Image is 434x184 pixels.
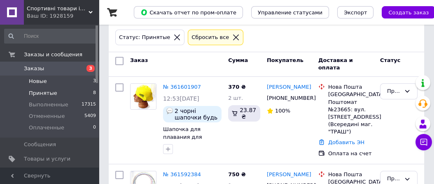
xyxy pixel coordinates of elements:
span: Статус [380,57,401,63]
div: Ваш ID: 1928159 [27,12,99,20]
span: Создать заказ [388,9,429,16]
span: Заказы и сообщения [24,51,82,58]
a: Добавить ЭН [328,139,364,145]
div: Принят [387,175,401,183]
span: Управление статусами [258,9,322,16]
span: 8 [93,90,96,97]
a: № 361601907 [163,84,201,90]
a: № 361592384 [163,171,201,177]
span: 5409 [84,113,96,120]
input: Поиск [4,29,97,44]
span: 2 шт. [228,95,243,101]
img: Фото товару [131,84,156,109]
span: Заказ [130,57,148,63]
span: Оплаченные [29,124,64,131]
span: Экспорт [344,9,367,16]
span: 3 [93,78,96,85]
span: Сообщения [24,141,56,148]
span: 100% [275,108,290,114]
div: Оплата на счет [328,150,373,157]
span: Выполненные [29,101,68,108]
div: Сбросить все [190,33,231,42]
div: [GEOGRAPHIC_DATA], Поштомат №23665: вул. [STREET_ADDRESS] (Всередині маг. "ТРАШ") [328,91,373,136]
div: Нова Пошта [328,171,373,178]
span: 12:53[DATE] [163,95,199,102]
span: 2 чорні шапочки будь ласка. [175,108,218,121]
span: Заказы [24,65,44,72]
div: Нова Пошта [328,83,373,91]
img: :speech_balloon: [166,108,173,114]
span: Товары и услуги [24,155,70,163]
button: Управление статусами [251,6,329,18]
span: Доставка и оплата [318,57,353,71]
button: Экспорт [337,6,373,18]
span: Скачать отчет по пром-оплате [140,9,236,16]
span: Покупатель [267,57,303,63]
span: Спортивні товари інтернет-магазин Ритм [27,5,89,12]
span: Отмененные [29,113,65,120]
a: [PERSON_NAME] [267,171,311,179]
a: Фото товару [130,83,156,110]
span: Принятые [29,90,57,97]
span: 750 ₴ [228,171,246,177]
span: 0 [93,124,96,131]
span: Сумма [228,57,248,63]
div: Принят [387,87,401,96]
a: Шапочка для плавания для длинных волос [163,126,206,147]
span: Новые [29,78,47,85]
div: 23.87 ₴ [228,105,260,122]
span: 17315 [82,101,96,108]
a: [PERSON_NAME] [267,83,311,91]
span: [PHONE_NUMBER] [267,95,316,101]
span: 3 [86,65,95,72]
button: Скачать отчет по пром-оплате [134,6,243,18]
div: Статус: Принятые [117,33,172,42]
button: Чат с покупателем [415,134,432,150]
span: 370 ₴ [228,84,246,90]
